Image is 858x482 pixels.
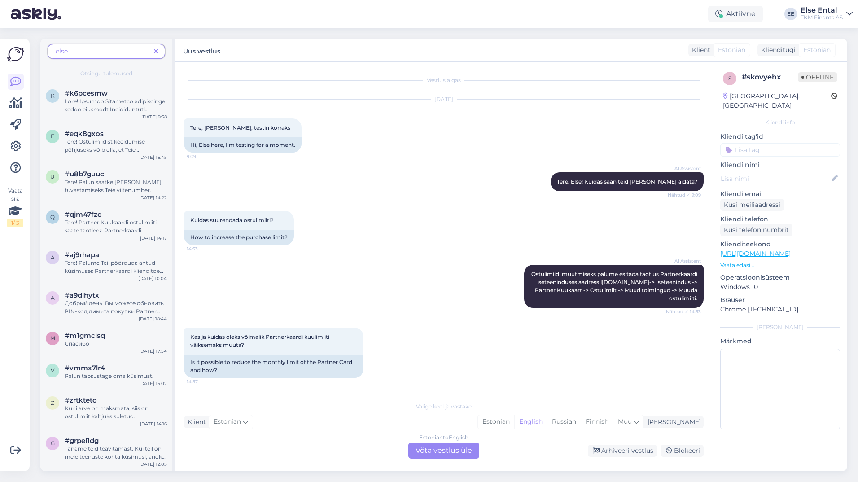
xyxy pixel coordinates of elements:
[65,170,104,178] span: #u8b7guuc
[184,76,704,84] div: Vestlus algas
[214,417,241,427] span: Estonian
[65,372,153,379] span: Palun täpsustage oma küsimust.
[720,132,840,141] p: Kliendi tag'id
[51,254,55,261] span: a
[720,323,840,331] div: [PERSON_NAME]
[65,445,166,468] span: Täname teid teavitamast. Kui teil on meie teenuste kohta küsimusi, andke julgelt teada.
[7,46,24,63] img: Askly Logo
[190,333,331,348] span: Kas ja kuidas oleks võimalik Partnerkaardi kuulimiiti väiksemaks muuta?
[618,417,632,425] span: Muu
[801,7,853,21] a: Else EntalTKM Finants AS
[50,335,55,342] span: m
[408,443,479,459] div: Võta vestlus üle
[720,273,840,282] p: Operatsioonisüsteem
[65,179,162,193] span: Tere! Palun saatke [PERSON_NAME] tuvastamiseks Teie viitenumber.
[667,258,701,264] span: AI Assistent
[65,340,89,347] span: Спасибо
[720,118,840,127] div: Kliendi info
[514,415,547,429] div: English
[419,434,468,442] div: Estonian to English
[51,399,54,406] span: z
[667,165,701,172] span: AI Assistent
[7,219,23,227] div: 1 / 3
[184,137,302,153] div: Hi, Else here, I'm testing for a moment.
[141,114,167,120] div: [DATE] 9:58
[65,98,166,371] span: Lore! Ipsumdo Sitametco adipiscinge seddo eiusmodt Incididuntutl etdoloremagnaaliquaeni adm.venia...
[728,75,731,82] span: s
[720,240,840,249] p: Klienditeekond
[798,72,837,82] span: Offline
[784,8,797,20] div: EE
[547,415,581,429] div: Russian
[688,45,710,55] div: Klient
[65,259,163,298] span: Tere! Palume Teil pöörduda antud küsimuses Partnerkaardi klienditoe [PERSON_NAME]: E-R 9-17, 667 ...
[140,421,167,427] div: [DATE] 14:16
[65,364,105,372] span: #vmmx7lr4
[139,315,167,322] div: [DATE] 18:44
[187,153,220,160] span: 9:09
[666,308,701,315] span: Nähtud ✓ 14:53
[65,219,157,250] span: Tere! Partner Kuukaardi ostulimiiti saate taotleda Partnerkaardi iseteeninduskeskkonnas [DOMAIN_N...
[51,133,54,140] span: e
[801,14,843,21] div: TKM Finants AS
[65,332,105,340] span: #m1gmcisq
[801,7,843,14] div: Else Ental
[51,440,55,447] span: g
[661,445,704,457] div: Blokeeri
[757,45,796,55] div: Klienditugi
[723,92,831,110] div: [GEOGRAPHIC_DATA], [GEOGRAPHIC_DATA]
[187,378,220,385] span: 14:57
[140,235,167,241] div: [DATE] 14:17
[65,405,149,420] span: Kuni arve on maksmata, siis on ostulimiit kahjuks suletud.
[138,275,167,282] div: [DATE] 10:04
[139,154,167,161] div: [DATE] 16:45
[720,337,840,346] p: Märkmed
[65,251,99,259] span: #aj9rhapa
[720,295,840,305] p: Brauser
[720,261,840,269] p: Vaata edasi ...
[51,367,54,374] span: v
[708,6,763,22] div: Aktiivne
[139,461,167,468] div: [DATE] 12:05
[65,130,104,138] span: #eqk8gxos
[720,224,792,236] div: Küsi telefoninumbrit
[65,138,167,315] span: Tere! Ostulimiidist keeldumise põhjuseks võib olla, et Teie krediidihinnang ostulimiidi taotlemis...
[720,160,840,170] p: Kliendi nimi
[184,95,704,103] div: [DATE]
[720,250,791,258] a: [URL][DOMAIN_NAME]
[531,271,699,302] span: Ostulimiidi muutmiseks palume esitada taotlus Partnerkaardi iseteeninduses aadressil -> Iseteenin...
[184,230,294,245] div: How to increase the purchase limit?
[720,215,840,224] p: Kliendi telefon
[65,89,108,97] span: #k6pcesmw
[56,47,68,55] span: else
[65,210,101,219] span: #qjm47fzc
[65,300,165,420] span: Добрый день! Вы можете обновить PIN-код лимита покупки Partner [PERSON_NAME] в самообслуживании P...
[720,189,840,199] p: Kliendi email
[51,92,55,99] span: k
[721,174,830,184] input: Lisa nimi
[184,403,704,411] div: Valige keel ja vastake
[602,279,649,285] a: [DOMAIN_NAME]
[65,437,99,445] span: #grpel1dg
[139,348,167,355] div: [DATE] 17:54
[720,143,840,157] input: Lisa tag
[588,445,657,457] div: Arhiveeri vestlus
[190,124,290,131] span: Tere, [PERSON_NAME], testin korraks
[50,214,55,220] span: q
[51,294,55,301] span: a
[65,396,97,404] span: #zrtkteto
[667,192,701,198] span: Nähtud ✓ 9:09
[184,355,363,378] div: Is it possible to reduce the monthly limit of the Partner Card and how?
[720,282,840,292] p: Windows 10
[720,199,784,211] div: Küsi meiliaadressi
[720,305,840,314] p: Chrome [TECHNICAL_ID]
[7,187,23,227] div: Vaata siia
[803,45,831,55] span: Estonian
[50,173,55,180] span: u
[183,44,220,56] label: Uus vestlus
[190,217,274,223] span: Kuidas suurendada ostulimiiti?
[65,291,99,299] span: #a9dlhytx
[139,194,167,201] div: [DATE] 14:22
[557,178,697,185] span: Tere, Else! Kuidas saan teid [PERSON_NAME] aidata?
[644,417,701,427] div: [PERSON_NAME]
